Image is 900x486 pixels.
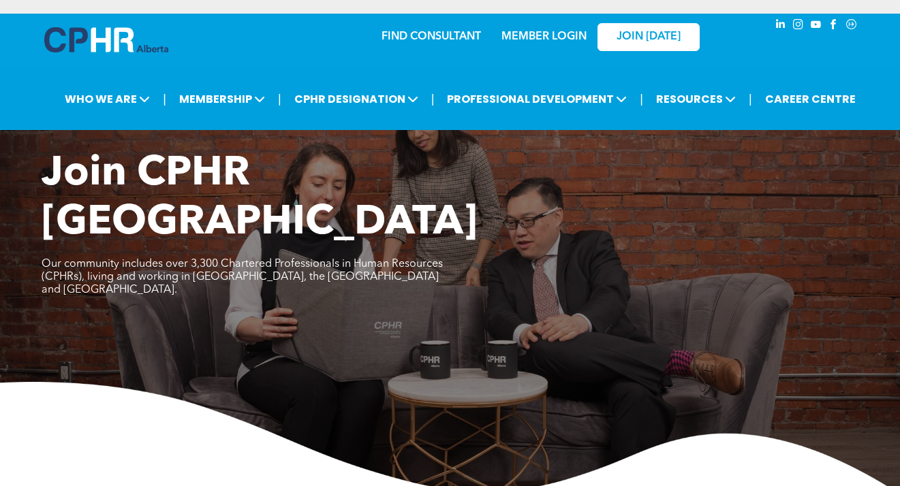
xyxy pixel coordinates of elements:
a: youtube [809,17,824,35]
span: JOIN [DATE] [617,31,681,44]
a: instagram [791,17,806,35]
span: WHO WE ARE [61,86,154,112]
span: PROFESSIONAL DEVELOPMENT [443,86,631,112]
span: MEMBERSHIP [175,86,269,112]
a: CAREER CENTRE [761,86,860,112]
span: CPHR DESIGNATION [290,86,422,112]
a: linkedin [773,17,788,35]
span: Our community includes over 3,300 Chartered Professionals in Human Resources (CPHRs), living and ... [42,259,443,295]
li: | [163,85,166,113]
li: | [640,85,643,113]
li: | [431,85,435,113]
a: Social network [844,17,859,35]
a: MEMBER LOGIN [501,31,587,42]
li: | [749,85,752,113]
a: FIND CONSULTANT [382,31,481,42]
a: JOIN [DATE] [598,23,700,51]
span: RESOURCES [652,86,740,112]
a: facebook [826,17,841,35]
img: A blue and white logo for cp alberta [44,27,168,52]
span: Join CPHR [GEOGRAPHIC_DATA] [42,154,478,244]
li: | [278,85,281,113]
